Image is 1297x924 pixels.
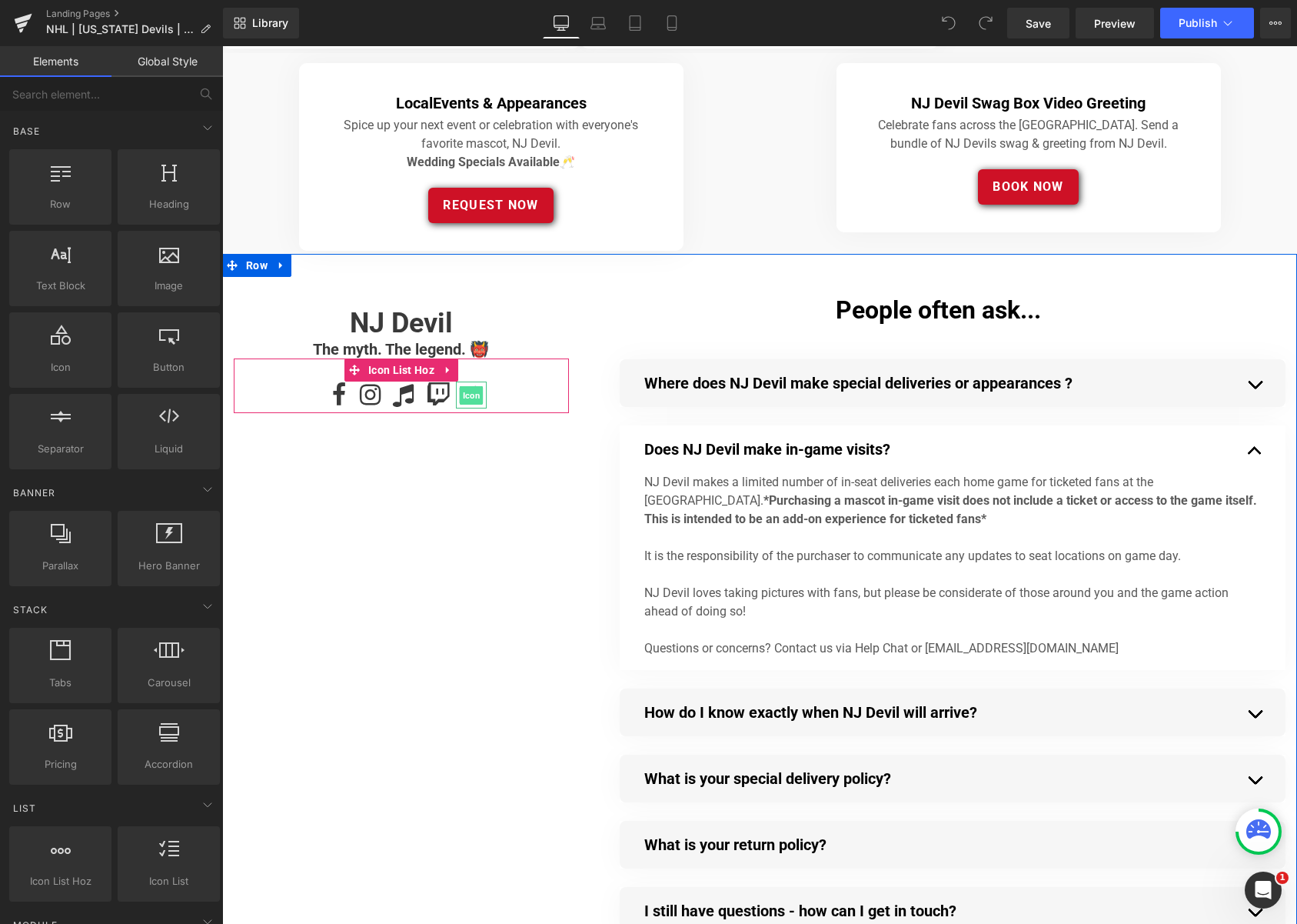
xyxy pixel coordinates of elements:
[46,23,194,35] span: NHL | [US_STATE] Devils | NJ Devil
[653,8,690,38] a: Mobile
[14,558,107,574] span: Parallax
[1076,8,1154,38] a: Preview
[617,8,653,38] a: Tablet
[223,8,299,38] a: New Library
[756,123,856,158] a: BOOK NOW
[111,70,427,107] p: Spice up your next event or celebration with everyone's favorite mascot, NJ Devil.
[422,657,755,675] strong: How do I know exactly when NJ Devil will arrive?
[14,441,107,457] span: Separator
[933,8,964,38] button: Undo
[370,245,1063,282] h1: People often ask...
[185,108,338,123] strong: Wedding Specials Available
[422,394,668,412] strong: Does NJ Devil make in-game visits?
[12,801,38,816] span: List
[338,108,353,123] span: 🥂
[1094,15,1136,32] span: Preview
[14,278,107,294] span: Text Block
[422,429,931,462] span: makes a limited number of in-seat deliveries each home game for ticketed fans at the [GEOGRAPHIC_...
[252,16,288,30] span: Library
[770,133,841,148] span: BOOK NOW
[1026,15,1051,32] span: Save
[422,328,850,346] strong: Where does NJ Devil make special deliveries or appearances ?
[128,261,231,293] strong: NJ Devil
[122,441,215,457] span: Liquid
[1179,17,1217,29] span: Publish
[122,675,215,691] span: Carousel
[20,208,49,231] span: Row
[238,340,261,359] span: Icon
[122,873,215,889] span: Icon List
[970,8,1001,38] button: Redo
[46,8,223,20] a: Landing Pages
[649,70,964,107] p: Celebrate fans across the [GEOGRAPHIC_DATA]. Send a bundle of NJ Devils swag & greeting from NJ D...
[1260,8,1291,38] button: More
[1245,872,1282,909] iframe: Intercom live chat
[142,312,216,335] span: Icon List Hoz
[122,756,215,772] span: Accordion
[14,756,107,772] span: Pricing
[49,208,69,231] a: Expand / Collapse
[422,723,669,742] strong: What is your special delivery policy?
[1276,872,1289,884] span: 1
[422,447,1035,480] strong: *Purchasing a mascot in-game visit does not include a ticket or access to the game itself. This i...
[634,47,979,67] h4: NJ Devil Swag Box Video Greeting
[543,8,580,38] a: Desktop
[12,124,42,138] span: Base
[122,558,215,574] span: Hero Banner
[206,142,331,177] a: REQUEST NOW
[422,429,467,443] span: NJ Devil
[14,359,107,375] span: Icon
[422,856,734,874] strong: I still have questions - how can I get in touch?
[14,873,107,889] span: Icon List Hoz
[422,539,1006,572] span: loves taking pictures with fans, but please be considerate of those around you and the game actio...
[14,196,107,212] span: Row
[91,294,267,312] strong: The myth. The legend. 👹
[422,539,467,554] span: NJ Devil
[122,278,215,294] span: Image
[14,675,107,691] span: Tabs
[122,359,215,375] span: Button
[211,48,364,66] strong: Events & Appearances
[122,196,215,212] span: Heading
[422,502,959,517] span: It is the responsibility of the purchaser to communicate any updates to seat locations on game day.
[216,312,236,335] a: Expand / Collapse
[422,789,604,808] strong: What is your return policy?
[12,602,49,617] span: Stack
[221,152,316,166] span: REQUEST NOW
[1160,8,1254,38] button: Publish
[422,595,896,609] span: Questions or concerns? Contact us via Help Chat or [EMAIL_ADDRESS][DOMAIN_NAME]
[12,485,57,500] span: Banner
[580,8,617,38] a: Laptop
[111,46,223,77] a: Global Style
[174,48,211,66] strong: Local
